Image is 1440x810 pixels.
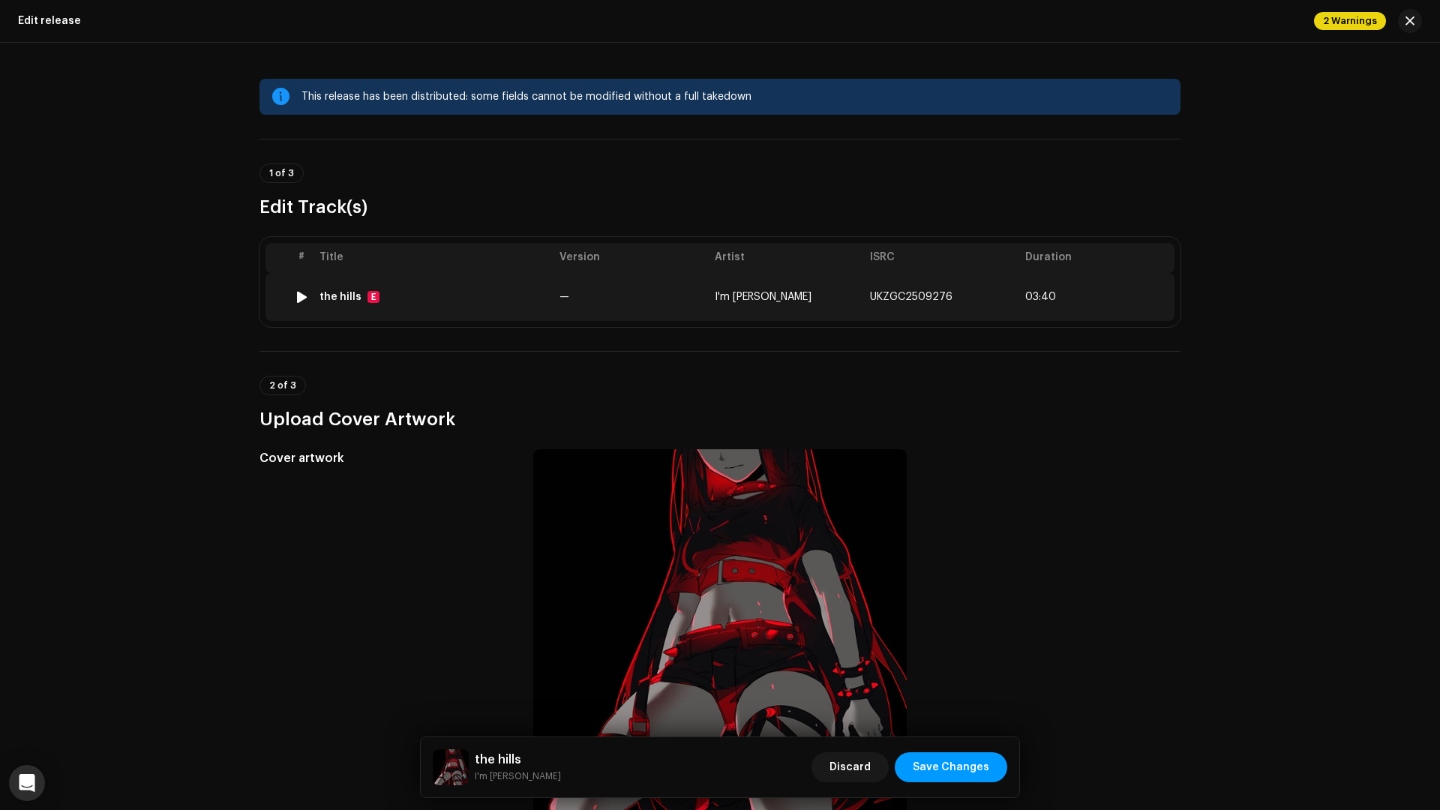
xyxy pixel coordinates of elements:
button: Discard [811,752,889,782]
span: 1 of 3 [269,169,294,178]
h5: the hills [475,751,561,769]
div: Open Intercom Messenger [9,765,45,801]
th: Artist [709,243,864,273]
span: I'm Geist [715,292,811,302]
th: Title [313,243,553,273]
h5: Cover artwork [259,449,509,467]
span: — [559,292,569,302]
span: UKZGC2509276 [870,292,952,302]
div: the hills [319,291,361,303]
th: Version [553,243,709,273]
button: Save Changes [895,752,1007,782]
div: E [367,291,379,303]
th: ISRC [864,243,1019,273]
div: This release has been distributed: some fields cannot be modified without a full takedown [301,88,1168,106]
img: 43c9ffb9-763c-447b-b641-d8cb8079913b [433,749,469,785]
span: 03:40 [1025,291,1056,303]
small: the hills [475,769,561,784]
h3: Upload Cover Artwork [259,407,1180,431]
span: 2 of 3 [269,381,296,390]
h3: Edit Track(s) [259,195,1180,219]
span: Discard [829,752,871,782]
th: Duration [1019,243,1174,273]
span: Save Changes [913,752,989,782]
th: # [289,243,313,273]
